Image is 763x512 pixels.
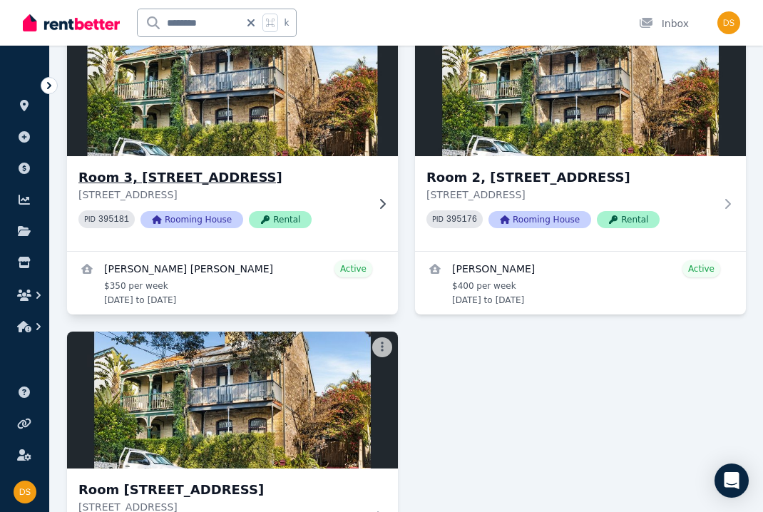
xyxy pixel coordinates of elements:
span: k [284,17,289,29]
button: More options [372,337,392,357]
img: Room 1, 10 Hopetoun St [67,332,398,469]
p: [STREET_ADDRESS] [78,188,367,202]
span: Rooming House [488,211,591,228]
h3: Room 3, [STREET_ADDRESS] [78,168,367,188]
img: Don Siyambalapitiya [14,481,36,503]
small: PID [84,215,96,223]
p: [STREET_ADDRESS] [426,188,715,202]
span: Rental [597,211,660,228]
div: Inbox [639,16,689,31]
small: PID [432,215,444,223]
div: Open Intercom Messenger [715,464,749,498]
img: RentBetter [23,12,120,34]
h3: Room [STREET_ADDRESS] [78,480,367,500]
img: Don Siyambalapitiya [717,11,740,34]
span: Rental [249,211,312,228]
code: 395181 [98,215,129,225]
h3: Room 2, [STREET_ADDRESS] [426,168,715,188]
img: Room 3, 10 Hopetoun St [58,16,406,160]
img: Room 2, 10 Hopetoun St [415,19,746,156]
a: Room 2, 10 Hopetoun StRoom 2, [STREET_ADDRESS][STREET_ADDRESS]PID 395176Rooming HouseRental [415,19,746,251]
a: Room 3, 10 Hopetoun StRoom 3, [STREET_ADDRESS][STREET_ADDRESS]PID 395181Rooming HouseRental [67,19,398,251]
code: 395176 [446,215,477,225]
a: View details for Xiaoyue Guo [415,252,746,314]
a: View details for Dana Patricia Coleman [67,252,398,314]
span: Rooming House [140,211,243,228]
